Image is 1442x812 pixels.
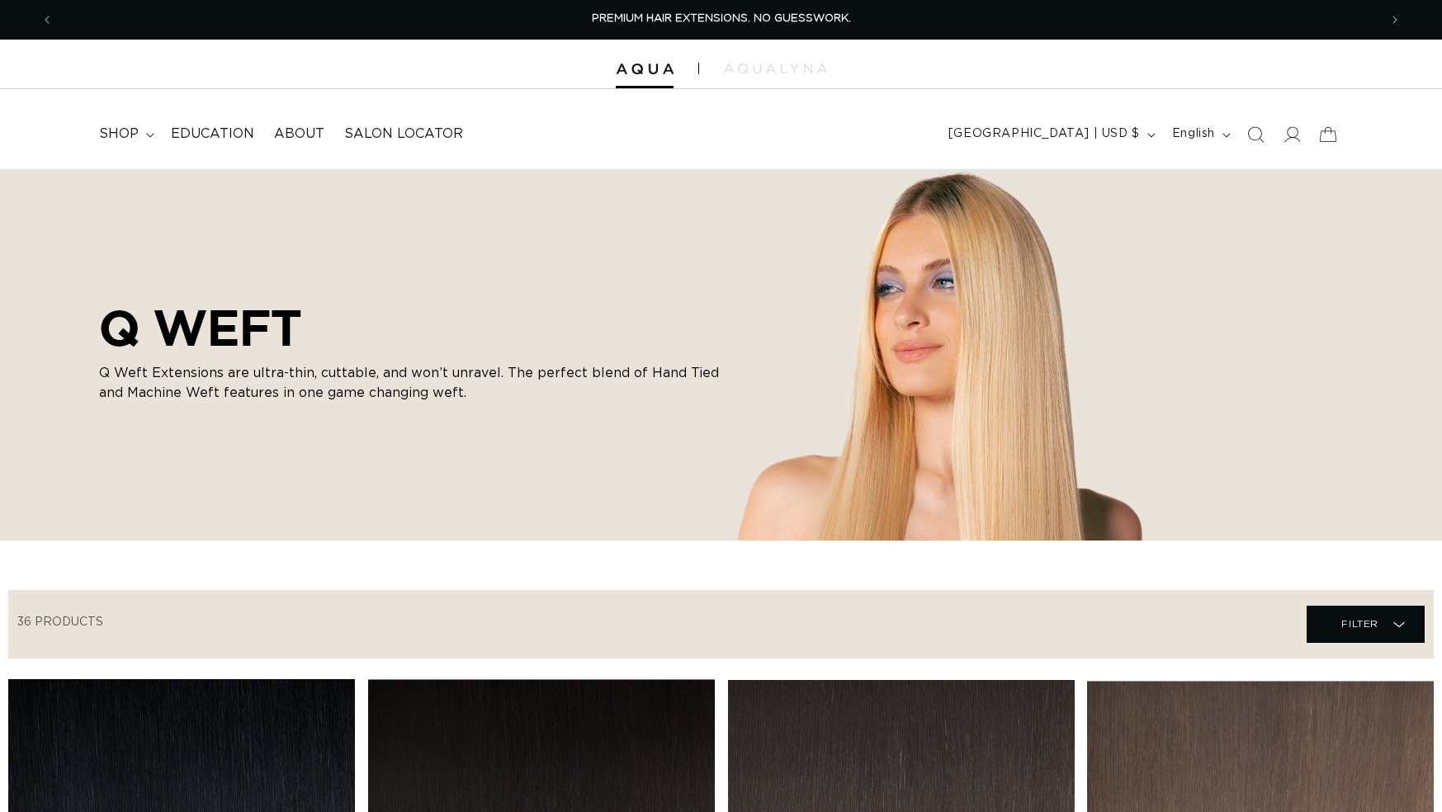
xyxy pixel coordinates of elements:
span: [GEOGRAPHIC_DATA] | USD $ [948,125,1140,143]
span: Salon Locator [344,125,463,143]
span: 36 products [17,616,103,628]
span: English [1172,125,1215,143]
button: Previous announcement [29,4,65,35]
summary: shop [89,116,161,153]
a: About [264,116,334,153]
button: English [1162,119,1237,150]
a: Salon Locator [334,116,473,153]
p: Q Weft Extensions are ultra-thin, cuttable, and won’t unravel. The perfect blend of Hand Tied and... [99,363,726,403]
span: PREMIUM HAIR EXTENSIONS. NO GUESSWORK. [592,13,851,24]
button: Next announcement [1377,4,1413,35]
img: aqualyna.com [724,64,827,73]
summary: Filter [1307,606,1425,643]
h2: Q WEFT [99,299,726,356]
img: Aqua Hair Extensions [616,64,674,75]
span: About [274,125,324,143]
span: Education [171,125,254,143]
button: [GEOGRAPHIC_DATA] | USD $ [938,119,1162,150]
summary: Search [1237,116,1274,153]
span: Filter [1341,608,1378,640]
span: shop [99,125,139,143]
a: Education [161,116,264,153]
